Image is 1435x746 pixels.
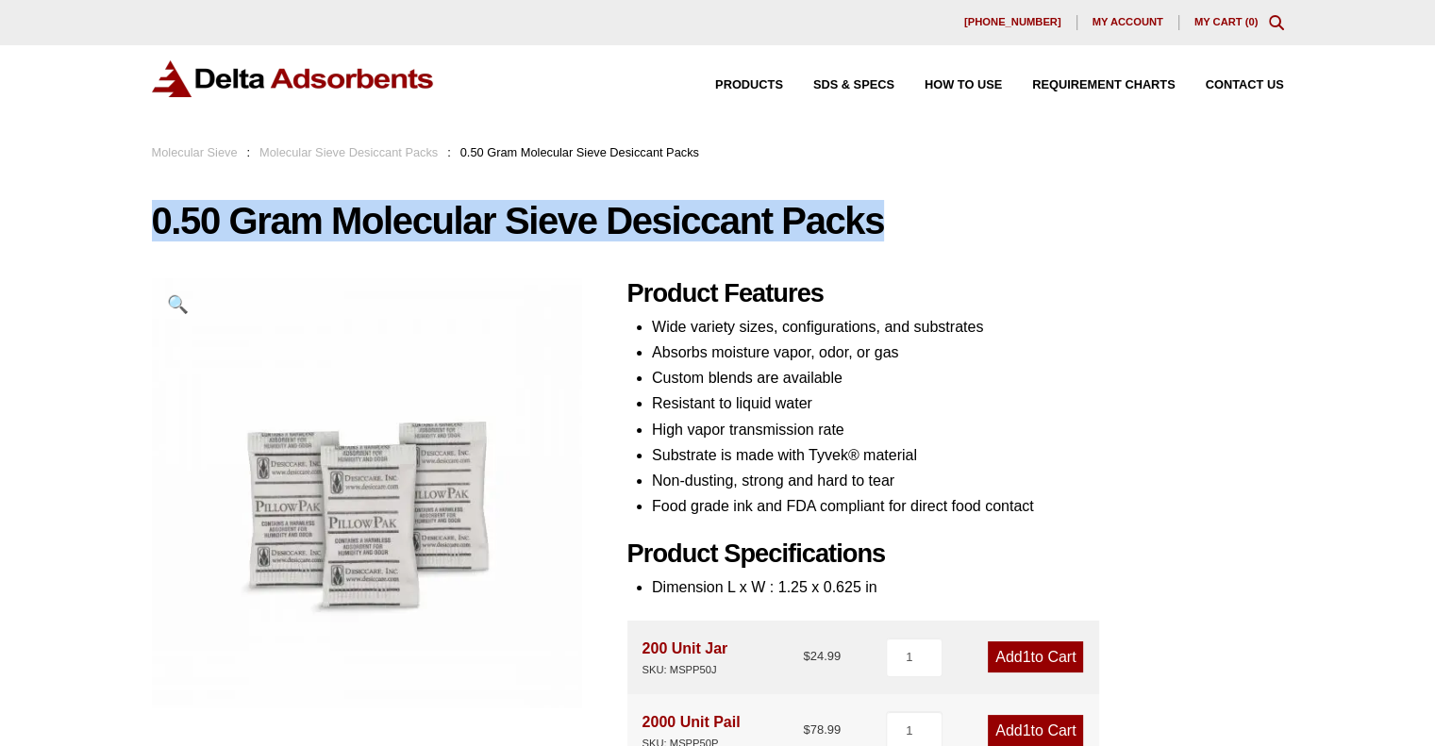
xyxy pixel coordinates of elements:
[652,365,1284,390] li: Custom blends are available
[152,145,238,159] a: Molecular Sieve
[988,641,1083,672] a: Add1to Cart
[642,661,728,679] div: SKU: MSPP50J
[247,145,251,159] span: :
[652,442,1284,468] li: Substrate is made with Tyvek® material
[803,722,841,737] bdi: 78.99
[803,722,809,737] span: $
[152,60,435,97] img: Delta Adsorbents
[1023,649,1031,665] span: 1
[652,340,1284,365] li: Absorbs moisture vapor, odor, or gas
[652,314,1284,340] li: Wide variety sizes, configurations, and substrates
[460,145,699,159] span: 0.50 Gram Molecular Sieve Desiccant Packs
[652,574,1284,600] li: Dimension L x W : 1.25 x 0.625 in
[715,79,783,91] span: Products
[152,278,204,330] a: View full-screen image gallery
[1248,16,1254,27] span: 0
[803,649,809,663] span: $
[1176,79,1284,91] a: Contact Us
[1194,16,1259,27] a: My Cart (0)
[167,294,189,314] span: 🔍
[642,636,728,679] div: 200 Unit Jar
[949,15,1077,30] a: [PHONE_NUMBER]
[964,17,1061,27] span: [PHONE_NUMBER]
[1023,722,1031,738] span: 1
[652,493,1284,519] li: Food grade ink and FDA compliant for direct food contact
[152,201,1284,240] h1: 0.50 Gram Molecular Sieve Desiccant Packs
[988,715,1083,746] a: Add1to Cart
[1206,79,1284,91] span: Contact Us
[685,79,783,91] a: Products
[627,278,1284,309] h2: Product Features
[894,79,1002,91] a: How to Use
[925,79,1002,91] span: How to Use
[447,145,451,159] span: :
[1077,15,1179,30] a: My account
[627,539,1284,570] h2: Product Specifications
[259,145,438,159] a: Molecular Sieve Desiccant Packs
[783,79,894,91] a: SDS & SPECS
[803,649,841,663] bdi: 24.99
[652,468,1284,493] li: Non-dusting, strong and hard to tear
[1032,79,1175,91] span: Requirement Charts
[1269,15,1284,30] div: Toggle Modal Content
[1002,79,1175,91] a: Requirement Charts
[652,417,1284,442] li: High vapor transmission rate
[652,390,1284,416] li: Resistant to liquid water
[1093,17,1163,27] span: My account
[813,79,894,91] span: SDS & SPECS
